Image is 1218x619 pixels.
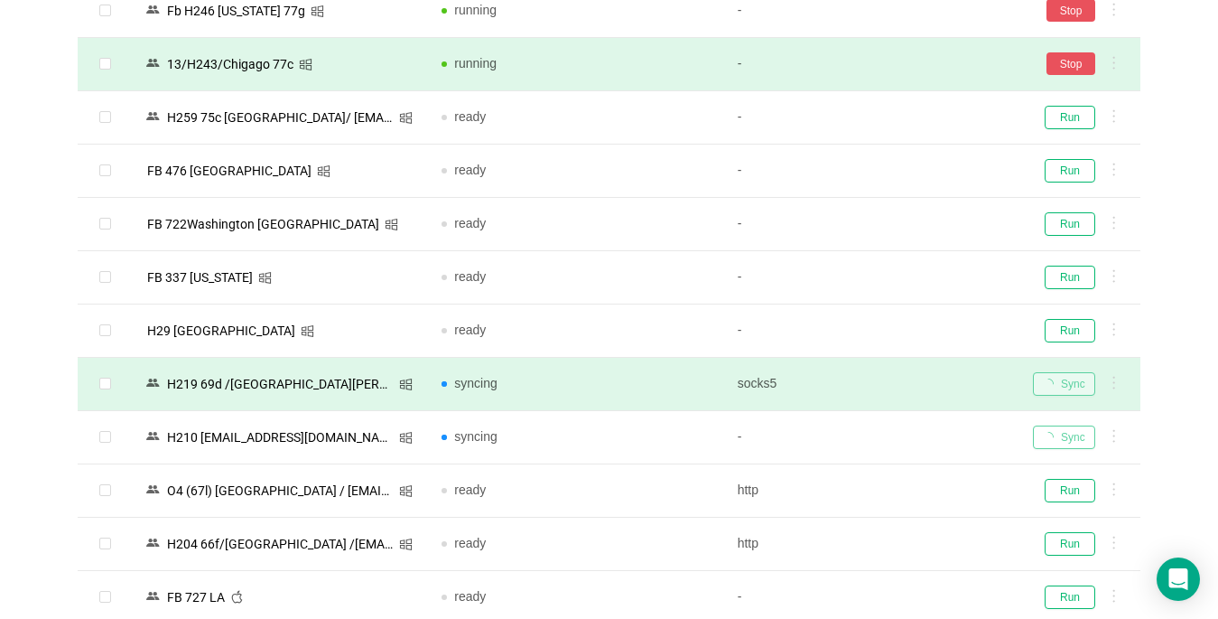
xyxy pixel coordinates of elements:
i: icon: apple [230,590,244,604]
span: ready [454,536,486,550]
i: icon: windows [399,484,413,498]
span: ready [454,109,486,124]
div: Н204 66f/[GEOGRAPHIC_DATA] /[EMAIL_ADDRESS][DOMAIN_NAME] [162,532,399,556]
span: running [454,56,497,70]
td: http [723,518,1018,571]
button: Run [1045,106,1095,129]
button: Run [1045,159,1095,183]
span: ready [454,589,486,604]
span: ready [454,216,486,230]
i: icon: windows [317,164,330,178]
i: icon: windows [385,218,398,231]
div: FB 727 LA [162,586,230,609]
td: - [723,198,1018,251]
button: Run [1045,532,1095,556]
span: ready [454,163,486,177]
div: Н219 69d /[GEOGRAPHIC_DATA][PERSON_NAME]/ [EMAIL_ADDRESS][DOMAIN_NAME] [162,372,399,396]
div: O4 (67l) [GEOGRAPHIC_DATA] / [EMAIL_ADDRESS][DOMAIN_NAME] [162,479,399,502]
button: Run [1045,266,1095,289]
i: icon: windows [399,111,413,125]
td: - [723,305,1018,358]
i: icon: windows [399,431,413,445]
div: 13/Н243/Chigago 77c [162,52,299,76]
div: FB 722Washington [GEOGRAPHIC_DATA] [142,212,385,236]
div: Н210 [EMAIL_ADDRESS][DOMAIN_NAME] [162,426,399,449]
div: H29 [GEOGRAPHIC_DATA] [142,319,301,342]
td: - [723,411,1018,464]
td: socks5 [723,358,1018,411]
span: running [454,3,497,17]
div: Н259 75c [GEOGRAPHIC_DATA]/ [EMAIL_ADDRESS][DOMAIN_NAME] [162,106,399,129]
div: FB 337 [US_STATE] [142,266,258,289]
span: ready [454,269,486,284]
span: ready [454,483,486,497]
div: FB 476 [GEOGRAPHIC_DATA] [142,159,317,183]
button: Run [1045,586,1095,609]
div: Open Intercom Messenger [1157,558,1200,601]
button: Run [1045,212,1095,236]
button: Run [1045,319,1095,342]
span: ready [454,323,486,337]
i: icon: windows [299,58,312,71]
i: icon: windows [399,538,413,551]
td: - [723,251,1018,305]
td: - [723,38,1018,91]
button: Run [1045,479,1095,502]
i: icon: windows [258,271,272,285]
td: http [723,464,1018,518]
span: syncing [454,429,497,444]
i: icon: windows [301,324,314,338]
i: icon: windows [311,5,324,18]
td: - [723,145,1018,198]
td: - [723,91,1018,145]
span: syncing [454,376,497,390]
button: Stop [1046,52,1095,75]
i: icon: windows [399,378,413,391]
